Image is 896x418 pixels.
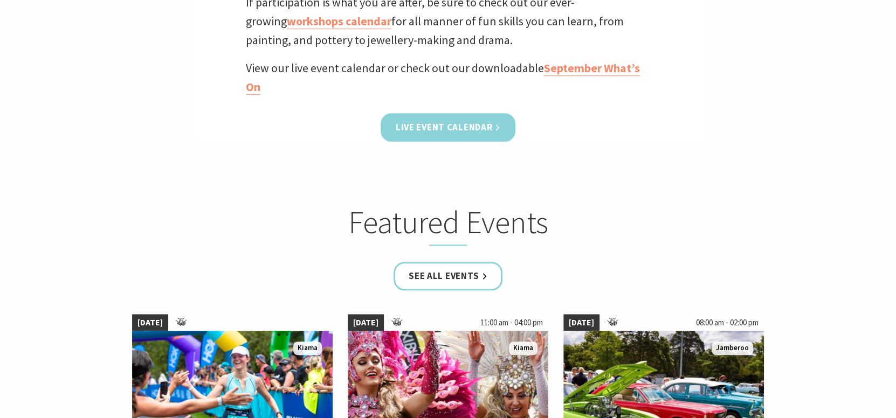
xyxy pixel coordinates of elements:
[381,113,515,142] a: Live Event Calendar
[691,314,764,331] span: 08:00 am - 02:00 pm
[246,59,650,96] p: View our live event calendar or check out our downloadable
[132,314,168,331] span: [DATE]
[348,314,384,331] span: [DATE]
[475,314,548,331] span: 11:00 am - 04:00 pm
[237,204,659,246] h2: Featured Events
[394,262,502,290] a: See all Events
[509,342,537,355] span: Kiama
[293,342,322,355] span: Kiama
[287,13,391,29] a: workshops calendar
[712,342,753,355] span: Jamberoo
[246,60,640,95] a: September What’s On
[563,314,599,331] span: [DATE]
